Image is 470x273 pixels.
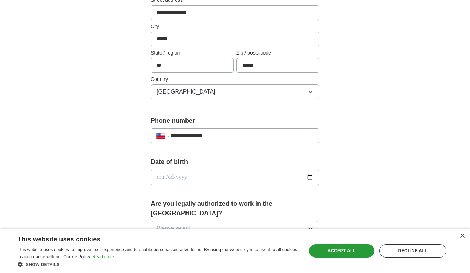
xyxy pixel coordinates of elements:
[151,199,319,218] label: Are you legally authorized to work in the [GEOGRAPHIC_DATA]?
[236,49,319,57] label: Zip / postalcode
[151,49,234,57] label: State / region
[18,261,298,268] div: Show details
[151,221,319,236] button: Please select...
[18,233,280,243] div: This website uses cookies
[157,88,215,96] span: [GEOGRAPHIC_DATA]
[92,254,114,259] a: Read more, opens a new window
[151,23,319,30] label: City
[379,244,446,258] div: Decline all
[459,234,465,239] div: Close
[18,247,297,259] span: This website uses cookies to improve user experience and to enable personalised advertising. By u...
[151,157,319,167] label: Date of birth
[151,116,319,126] label: Phone number
[26,262,60,267] span: Show details
[157,224,195,233] span: Please select...
[309,244,374,258] div: Accept all
[151,84,319,99] button: [GEOGRAPHIC_DATA]
[151,76,319,83] label: Country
